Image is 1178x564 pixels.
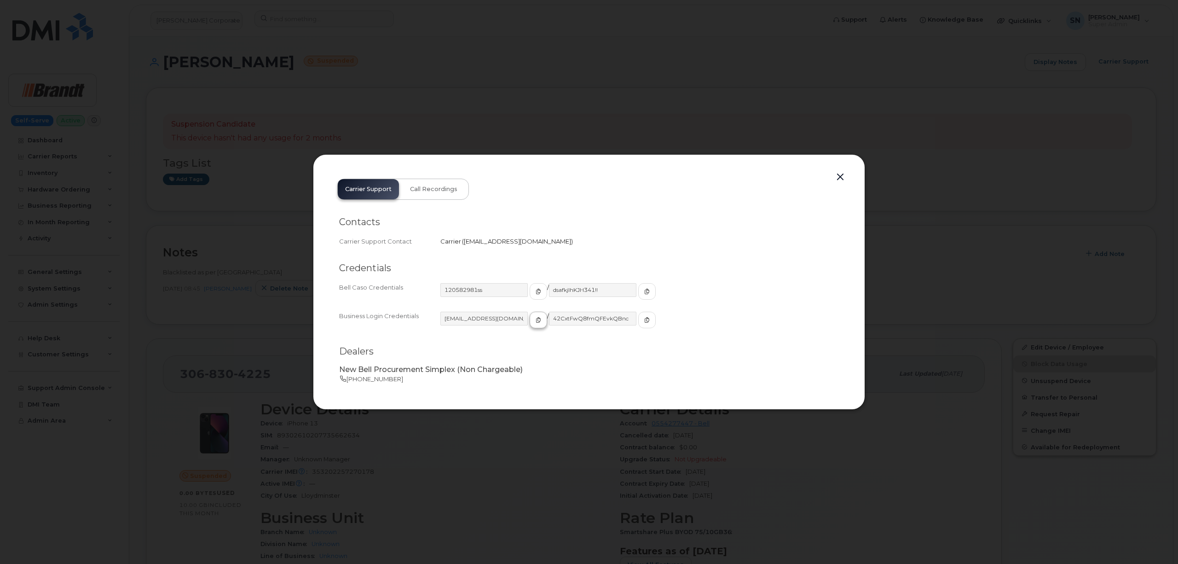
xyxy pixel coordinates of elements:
[339,375,839,384] p: [PHONE_NUMBER]
[530,283,547,300] button: copy to clipboard
[440,312,839,337] div: /
[464,238,571,245] span: [EMAIL_ADDRESS][DOMAIN_NAME]
[410,186,457,193] span: Call Recordings
[638,283,656,300] button: copy to clipboard
[339,312,440,337] div: Business Login Credentials
[339,283,440,308] div: Bell Caso Credentials
[440,283,839,308] div: /
[339,346,839,357] h2: Dealers
[638,312,656,328] button: copy to clipboard
[339,365,839,375] p: New Bell Procurement Simplex (Non Chargeable)
[530,312,547,328] button: copy to clipboard
[339,262,839,274] h2: Credentials
[440,238,461,245] span: Carrier
[339,237,440,246] div: Carrier Support Contact
[339,216,839,228] h2: Contacts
